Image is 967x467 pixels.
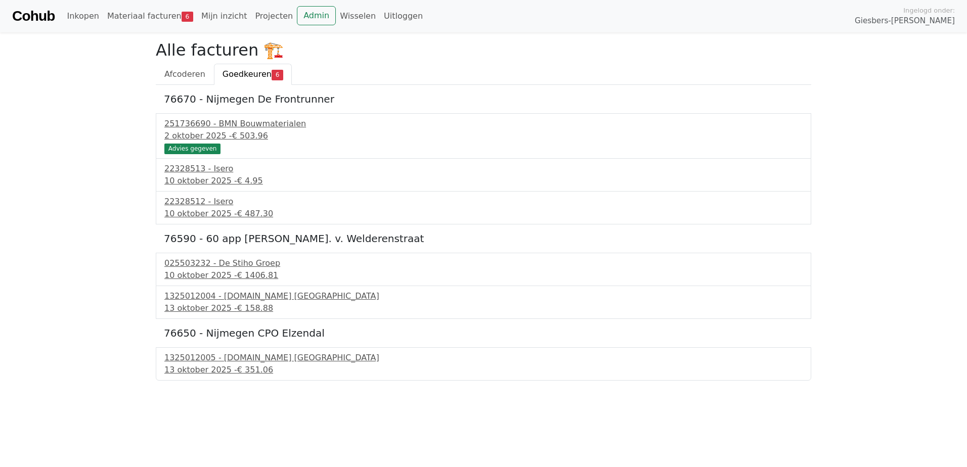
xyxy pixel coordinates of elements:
[237,365,273,375] span: € 351.06
[237,270,278,280] span: € 1406.81
[164,118,803,153] a: 251736690 - BMN Bouwmaterialen2 oktober 2025 -€ 503.96 Advies gegeven
[164,175,803,187] div: 10 oktober 2025 -
[237,176,263,185] span: € 4.95
[903,6,955,15] span: Ingelogd onder:
[164,290,803,302] div: 1325012004 - [DOMAIN_NAME] [GEOGRAPHIC_DATA]
[156,64,214,85] a: Afcoderen
[156,40,811,60] h2: Alle facturen 🏗️
[272,70,283,80] span: 6
[197,6,251,26] a: Mijn inzicht
[214,64,292,85] a: Goedkeuren6
[164,232,803,245] h5: 76590 - 60 app [PERSON_NAME]. v. Welderenstraat
[164,269,803,282] div: 10 oktober 2025 -
[237,303,273,313] span: € 158.88
[855,15,955,27] span: Giesbers-[PERSON_NAME]
[237,209,273,218] span: € 487.30
[164,118,803,130] div: 251736690 - BMN Bouwmaterialen
[164,352,803,364] div: 1325012005 - [DOMAIN_NAME] [GEOGRAPHIC_DATA]
[223,69,272,79] span: Goedkeuren
[164,327,803,339] h5: 76650 - Nijmegen CPO Elzendal
[164,257,803,282] a: 025503232 - De Stiho Groep10 oktober 2025 -€ 1406.81
[164,69,205,79] span: Afcoderen
[164,196,803,208] div: 22328512 - Isero
[164,257,803,269] div: 025503232 - De Stiho Groep
[164,163,803,175] div: 22328513 - Isero
[103,6,197,26] a: Materiaal facturen6
[164,352,803,376] a: 1325012005 - [DOMAIN_NAME] [GEOGRAPHIC_DATA]13 oktober 2025 -€ 351.06
[164,93,803,105] h5: 76670 - Nijmegen De Frontrunner
[12,4,55,28] a: Cohub
[380,6,427,26] a: Uitloggen
[164,364,803,376] div: 13 oktober 2025 -
[63,6,103,26] a: Inkopen
[251,6,297,26] a: Projecten
[164,144,221,154] div: Advies gegeven
[232,131,268,141] span: € 503.96
[336,6,380,26] a: Wisselen
[164,130,803,142] div: 2 oktober 2025 -
[164,163,803,187] a: 22328513 - Isero10 oktober 2025 -€ 4.95
[164,208,803,220] div: 10 oktober 2025 -
[164,290,803,314] a: 1325012004 - [DOMAIN_NAME] [GEOGRAPHIC_DATA]13 oktober 2025 -€ 158.88
[297,6,336,25] a: Admin
[182,12,193,22] span: 6
[164,196,803,220] a: 22328512 - Isero10 oktober 2025 -€ 487.30
[164,302,803,314] div: 13 oktober 2025 -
